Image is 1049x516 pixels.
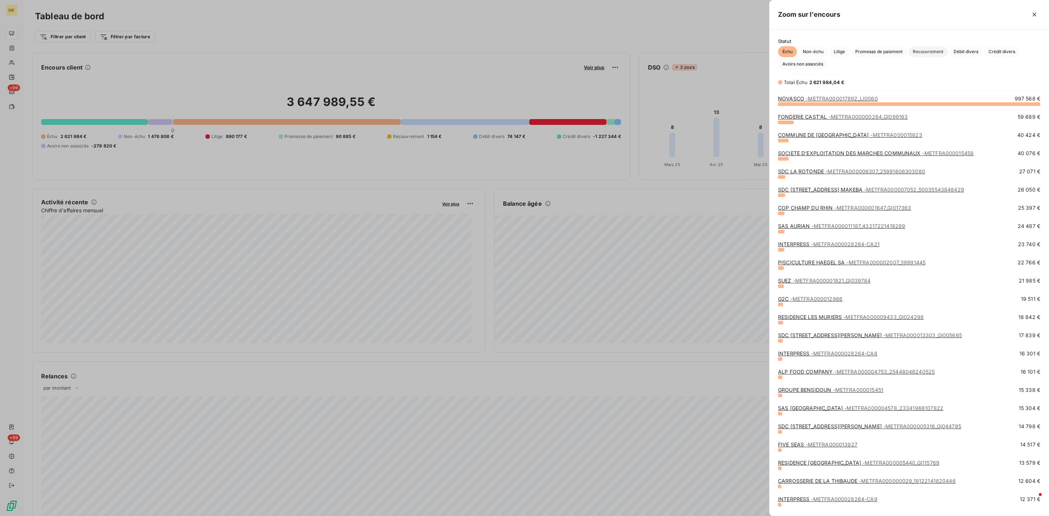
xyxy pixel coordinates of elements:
span: 18 842 € [1018,314,1040,321]
span: - METFRA000001647_GI017363 [834,205,911,211]
span: - METFRA000009433_GI024298 [843,314,924,320]
a: INTERPRESS [778,350,877,357]
span: 13 579 € [1019,459,1040,466]
span: - METFRA000015458 [922,150,974,156]
span: 26 050 € [1018,186,1040,193]
span: - METFRA000005316_GI044785 [883,423,961,429]
span: 14 798 € [1019,423,1040,430]
span: - METFRA000004753_25448046240525 [834,369,935,375]
iframe: Intercom live chat [1024,491,1042,509]
a: INTERPRESS [778,241,880,247]
span: 40 424 € [1017,131,1040,139]
a: RESIDENCE LES MURIERS [778,314,924,320]
button: Échu [778,46,797,57]
span: 22 766 € [1018,259,1040,266]
a: SDC [STREET_ADDRESS][PERSON_NAME] [778,423,961,429]
button: Débit divers [949,46,983,57]
span: 12 604 € [1018,477,1040,485]
button: Promesse de paiement [851,46,907,57]
a: CARROSSERIE DE LA THIBAUDE [778,478,956,484]
span: - METFRA000015451 [833,387,883,393]
span: 59 689 € [1018,113,1040,121]
span: 12 371 € [1020,496,1040,503]
button: Litige [829,46,849,57]
a: SDC [STREET_ADDRESS] MAKEBA [778,186,964,193]
span: 997 568 € [1015,95,1040,102]
span: 16 101 € [1021,368,1040,375]
a: COP CHAMP DU RHIN [778,205,911,211]
a: NOVASCO [778,95,878,102]
a: RESIDENCE [GEOGRAPHIC_DATA] [778,460,939,466]
span: 23 740 € [1018,241,1040,248]
a: SAS AURIAN [778,223,905,229]
a: ALP FOOD COMPANY [778,369,935,375]
span: 19 511 € [1021,295,1040,303]
a: PISCICULTURE HAEGEL SA [778,259,926,265]
span: 14 517 € [1020,441,1040,448]
span: - METFRA000006307_25991606303080 [825,168,925,174]
span: 25 397 € [1018,204,1040,212]
span: 40 076 € [1018,150,1040,157]
a: FONDERIE CAST'AL [778,114,908,120]
a: FIVE SEAS [778,441,857,448]
span: 21 985 € [1019,277,1040,284]
button: Recouvrement [908,46,948,57]
span: - METFRA000012966 [790,296,842,302]
a: COMMUNE DE [GEOGRAPHIC_DATA] [778,132,922,138]
span: 17 839 € [1019,332,1040,339]
button: Avoirs non associés [778,59,828,70]
span: - METFRA000001821_GI039784 [793,277,871,284]
span: - METFRA000028264-CA21 [811,241,880,247]
span: 16 301 € [1019,350,1040,357]
span: Statut [778,38,1040,44]
span: - METFRA000011187_43217221418289 [812,223,905,229]
span: - METFRA000000029_19122141820446 [859,478,956,484]
span: - METFRA000028264-CA9 [811,496,877,502]
a: G2C [778,296,842,302]
span: - METFRA000000284_GI099163 [829,114,908,120]
button: Non-échu [798,46,828,57]
span: 24 487 € [1018,222,1040,230]
span: 15 304 € [1019,405,1040,412]
div: grid [769,95,1049,507]
a: SUEZ [778,277,871,284]
span: Total Échu [784,79,808,85]
a: SAS [GEOGRAPHIC_DATA] [778,405,943,411]
a: SDC [STREET_ADDRESS][PERSON_NAME] [778,332,962,338]
a: GROUPE BENSIDOUN [778,387,883,393]
span: - METFRA000028264-CA8 [811,350,877,357]
span: 27 071 € [1019,168,1040,175]
a: INTERPRESS [778,496,877,502]
h5: Zoom sur l’encours [778,9,840,20]
span: 15 338 € [1019,386,1040,394]
span: - METFRA000005440_GI115769 [863,460,939,466]
span: 2 621 984,04 € [809,79,845,85]
span: - METFRA000017892_LI0060 [806,95,877,102]
span: - METFRA000015823 [870,132,922,138]
a: SOCIETE D'EXPLOITATION DES MARCHES COMMUNAUX [778,150,974,156]
button: Crédit divers [984,46,1019,57]
a: SDC LA ROTONDE [778,168,925,174]
span: - METFRA000002007_39991445 [846,259,926,265]
span: - METFRA000007052_50035543848429 [864,186,964,193]
span: - METFRA000013303_GI005665 [883,332,962,338]
span: - METFRA000013927 [806,441,857,448]
span: - METFRA000004578_23341968107822 [844,405,943,411]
